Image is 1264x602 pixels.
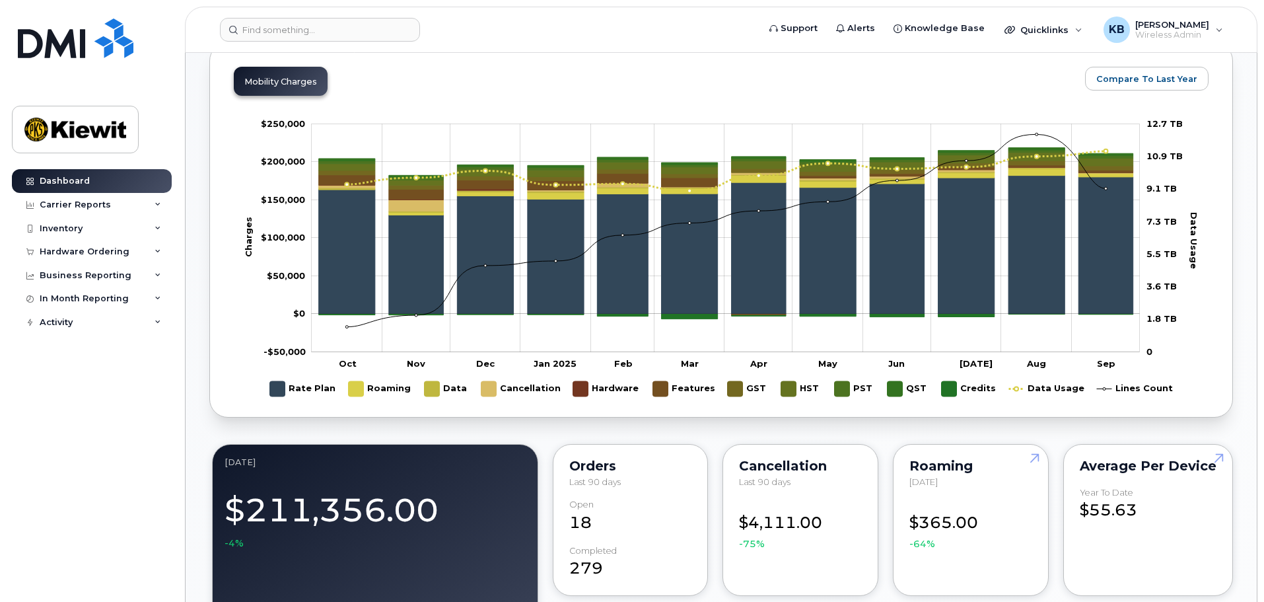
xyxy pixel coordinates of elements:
[225,457,526,467] div: September 2025
[1009,376,1084,402] g: Data Usage
[1146,118,1183,129] tspan: 12.7 TB
[534,358,577,369] tspan: Jan 2025
[781,376,822,402] g: HST
[835,376,874,402] g: PST
[261,194,305,205] tspan: $150,000
[681,358,699,369] tspan: Mar
[261,232,305,243] tspan: $100,000
[1020,24,1069,35] span: Quicklinks
[476,358,495,369] tspan: Dec
[425,376,468,402] g: Data
[1146,346,1152,357] tspan: 0
[1080,461,1216,471] div: Average per Device
[847,22,875,35] span: Alerts
[1189,211,1199,268] tspan: Data Usage
[960,358,993,369] tspan: [DATE]
[261,156,305,167] g: $0
[263,346,306,357] tspan: -$50,000
[349,376,411,402] g: Roaming
[888,358,905,369] tspan: Jun
[827,15,884,42] a: Alerts
[481,376,561,402] g: Cancellation
[261,118,305,129] g: $0
[1146,281,1177,291] tspan: 3.6 TB
[1146,313,1177,324] tspan: 1.8 TB
[739,500,862,550] div: $4,111.00
[319,161,1133,189] g: GST
[319,314,1133,319] g: Credits
[653,376,715,402] g: Features
[614,358,633,369] tspan: Feb
[942,376,996,402] g: Credits
[569,500,692,534] div: 18
[261,232,305,243] g: $0
[781,22,818,35] span: Support
[1135,19,1209,30] span: [PERSON_NAME]
[1146,248,1177,259] tspan: 5.5 TB
[319,176,1133,315] g: Rate Plan
[1097,376,1173,402] g: Lines Count
[261,194,305,205] g: $0
[905,22,985,35] span: Knowledge Base
[995,17,1092,43] div: Quicklinks
[1080,488,1133,498] div: Year to Date
[739,476,790,487] span: Last 90 days
[569,546,692,580] div: 279
[243,118,1207,402] g: Chart
[1146,183,1177,194] tspan: 9.1 TB
[270,376,1173,402] g: Legend
[1146,215,1177,226] tspan: 7.3 TB
[739,537,765,550] span: -75%
[884,15,994,42] a: Knowledge Base
[293,308,305,319] tspan: $0
[1026,358,1046,369] tspan: Aug
[225,537,244,550] span: -4%
[1094,17,1232,43] div: Kimberly Boucher
[1135,30,1209,40] span: Wireless Admin
[220,18,420,42] input: Find something...
[243,217,254,257] tspan: Charges
[261,118,305,129] tspan: $250,000
[909,537,935,550] span: -64%
[750,358,767,369] tspan: Apr
[888,376,929,402] g: QST
[407,358,425,369] tspan: Nov
[339,358,357,369] tspan: Oct
[728,376,768,402] g: GST
[1146,151,1183,161] tspan: 10.9 TB
[270,376,335,402] g: Rate Plan
[267,270,305,281] g: $0
[1096,73,1197,85] span: Compare To Last Year
[1097,358,1115,369] tspan: Sep
[569,476,621,487] span: Last 90 days
[1109,22,1125,38] span: KB
[263,346,306,357] g: $0
[760,15,827,42] a: Support
[319,153,1133,186] g: HST
[739,461,862,471] div: Cancellation
[225,484,526,550] div: $211,356.00
[909,461,1032,471] div: Roaming
[818,358,837,369] tspan: May
[267,270,305,281] tspan: $50,000
[573,376,640,402] g: Hardware
[569,461,692,471] div: Orders
[1085,67,1209,91] button: Compare To Last Year
[909,500,1032,550] div: $365.00
[261,156,305,167] tspan: $200,000
[569,500,594,509] div: Open
[1207,545,1254,592] iframe: Messenger Launcher
[569,546,617,556] div: completed
[909,476,938,487] span: [DATE]
[1080,488,1216,522] div: $55.63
